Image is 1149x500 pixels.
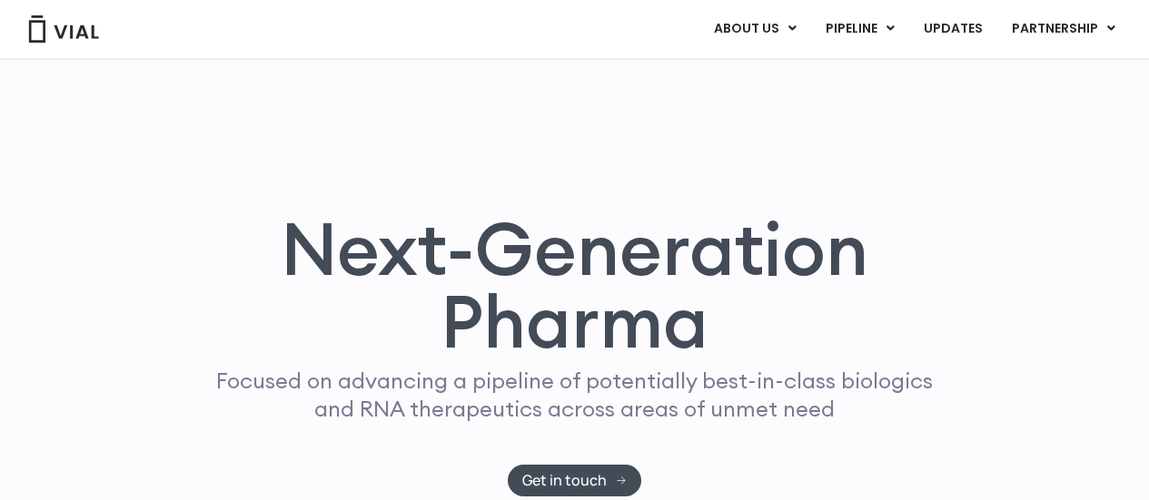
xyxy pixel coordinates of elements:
[699,14,810,44] a: ABOUT USMenu Toggle
[182,212,968,358] h1: Next-Generation Pharma
[997,14,1130,44] a: PARTNERSHIPMenu Toggle
[209,367,941,423] p: Focused on advancing a pipeline of potentially best-in-class biologics and RNA therapeutics acros...
[811,14,908,44] a: PIPELINEMenu Toggle
[522,474,607,487] span: Get in touch
[508,465,641,496] a: Get in touch
[909,14,996,44] a: UPDATES
[27,15,100,43] img: Vial Logo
